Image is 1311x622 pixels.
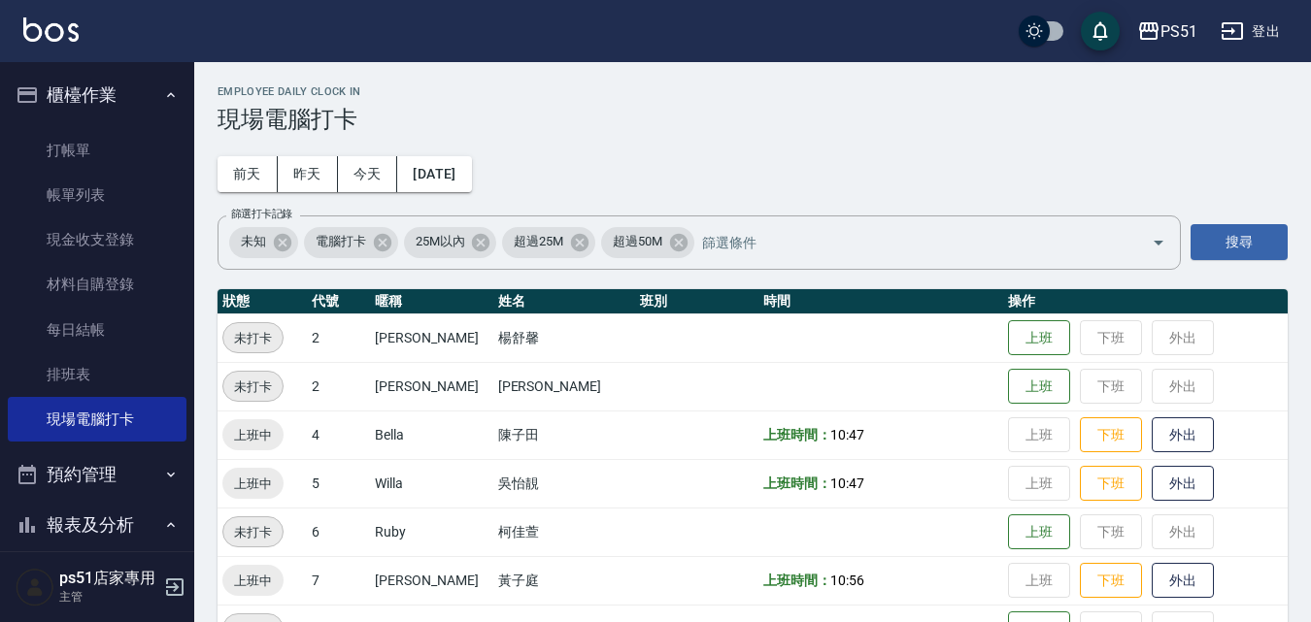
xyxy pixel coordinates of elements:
td: 2 [307,362,370,410]
button: 下班 [1080,466,1142,502]
th: 狀態 [218,289,307,314]
button: 前天 [218,156,278,192]
td: 5 [307,459,370,507]
span: 上班中 [222,474,284,494]
td: 楊舒馨 [493,313,636,362]
td: 6 [307,507,370,556]
span: 25M以內 [404,232,477,251]
button: [DATE] [397,156,471,192]
span: 未打卡 [223,376,283,397]
b: 上班時間： [763,427,831,442]
td: [PERSON_NAME] [370,313,492,362]
td: [PERSON_NAME] [370,556,492,605]
span: 超過50M [601,232,674,251]
td: [PERSON_NAME] [370,362,492,410]
h5: ps51店家專用 [59,569,158,588]
button: 外出 [1152,563,1214,599]
div: 超過50M [601,227,694,258]
td: Ruby [370,507,492,556]
span: 超過25M [502,232,575,251]
th: 姓名 [493,289,636,314]
button: 上班 [1008,514,1070,550]
label: 篩選打卡記錄 [231,207,292,221]
div: 未知 [229,227,298,258]
button: 外出 [1152,466,1214,502]
td: [PERSON_NAME] [493,362,636,410]
a: 現場電腦打卡 [8,397,186,442]
button: 預約管理 [8,449,186,500]
button: Open [1143,227,1174,258]
td: 黃子庭 [493,556,636,605]
th: 時間 [758,289,1003,314]
td: 陳子田 [493,410,636,459]
td: Willa [370,459,492,507]
button: 外出 [1152,417,1214,453]
a: 排班表 [8,352,186,397]
a: 每日結帳 [8,308,186,352]
input: 篩選條件 [697,225,1118,259]
h2: Employee Daily Clock In [218,85,1288,98]
button: 報表及分析 [8,500,186,550]
td: 7 [307,556,370,605]
th: 操作 [1003,289,1288,314]
h3: 現場電腦打卡 [218,106,1288,133]
a: 現金收支登錄 [8,217,186,262]
button: 上班 [1008,320,1070,356]
th: 班別 [635,289,757,314]
button: save [1081,12,1120,50]
td: Bella [370,410,492,459]
td: 吳怡靚 [493,459,636,507]
th: 代號 [307,289,370,314]
a: 材料自購登錄 [8,262,186,307]
div: 25M以內 [404,227,497,258]
td: 2 [307,313,370,362]
button: 櫃檯作業 [8,70,186,120]
td: 柯佳萱 [493,507,636,556]
button: 登出 [1213,14,1288,49]
a: 帳單列表 [8,173,186,217]
a: 打帳單 [8,128,186,173]
td: 4 [307,410,370,459]
b: 上班時間： [763,573,831,588]
span: 上班中 [222,571,284,591]
span: 10:47 [830,475,864,491]
button: 昨天 [278,156,338,192]
div: PS51 [1160,19,1197,44]
div: 超過25M [502,227,595,258]
span: 電腦打卡 [304,232,378,251]
b: 上班時間： [763,475,831,491]
span: 未打卡 [223,328,283,348]
span: 上班中 [222,425,284,445]
button: 搜尋 [1191,224,1288,260]
button: PS51 [1129,12,1205,51]
span: 未打卡 [223,522,283,542]
img: Person [16,568,54,606]
button: 今天 [338,156,398,192]
img: Logo [23,17,79,42]
button: 下班 [1080,417,1142,453]
th: 暱稱 [370,289,492,314]
div: 電腦打卡 [304,227,398,258]
button: 上班 [1008,369,1070,405]
p: 主管 [59,588,158,606]
span: 10:47 [830,427,864,442]
span: 未知 [229,232,278,251]
button: 下班 [1080,563,1142,599]
span: 10:56 [830,573,864,588]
